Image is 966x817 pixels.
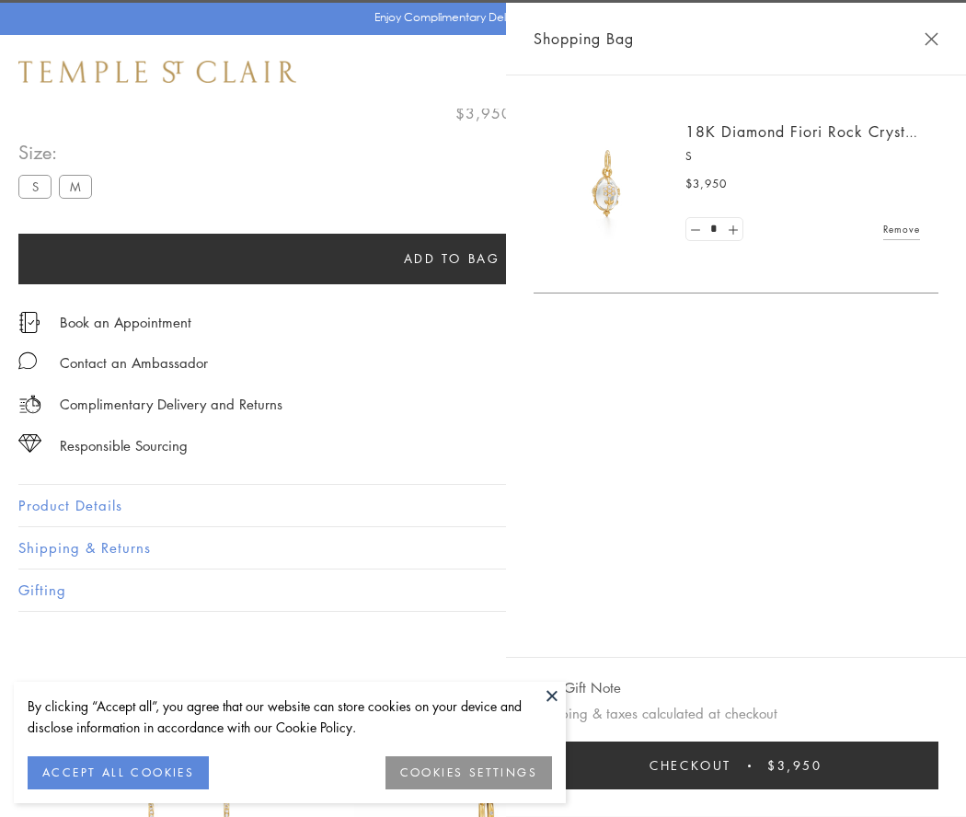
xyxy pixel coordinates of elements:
button: Close Shopping Bag [925,32,938,46]
div: Contact an Ambassador [60,351,208,374]
button: ACCEPT ALL COOKIES [28,756,209,789]
img: P51889-E11FIORI [552,129,662,239]
a: Set quantity to 2 [723,218,742,241]
div: By clicking “Accept all”, you agree that our website can store cookies on your device and disclos... [28,696,552,738]
img: MessageIcon-01_2.svg [18,351,37,370]
span: Size: [18,137,99,167]
button: Shipping & Returns [18,527,948,569]
a: Set quantity to 0 [686,218,705,241]
button: Add to bag [18,234,885,284]
span: $3,950 [767,755,822,776]
span: Checkout [650,755,731,776]
img: icon_sourcing.svg [18,434,41,453]
span: Add to bag [404,248,500,269]
button: Gifting [18,570,948,611]
span: $3,950 [685,175,727,193]
h3: You May Also Like [46,677,920,707]
img: icon_appointment.svg [18,312,40,333]
p: Shipping & taxes calculated at checkout [534,702,938,725]
label: M [59,175,92,198]
span: Shopping Bag [534,27,634,51]
span: $3,950 [455,101,512,125]
button: Product Details [18,485,948,526]
img: Temple St. Clair [18,61,296,83]
p: Enjoy Complimentary Delivery & Returns [374,8,583,27]
button: COOKIES SETTINGS [385,756,552,789]
a: Remove [883,219,920,239]
p: S [685,147,920,166]
div: Responsible Sourcing [60,434,188,457]
a: Book an Appointment [60,312,191,332]
button: Checkout $3,950 [534,742,938,789]
p: Complimentary Delivery and Returns [60,393,282,416]
label: S [18,175,52,198]
button: Add Gift Note [534,676,621,699]
img: icon_delivery.svg [18,393,41,416]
